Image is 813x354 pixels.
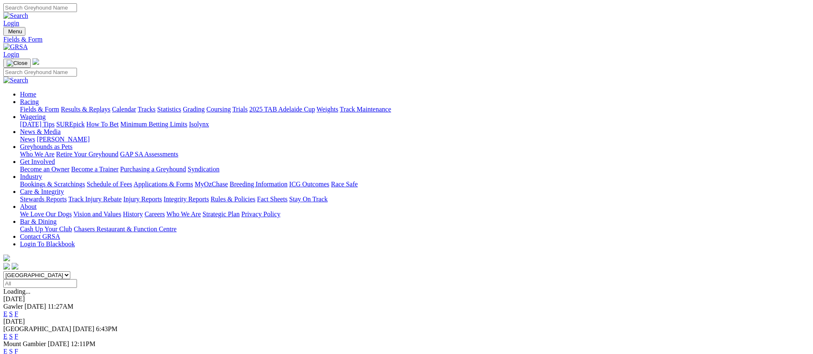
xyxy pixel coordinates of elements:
[20,210,810,218] div: About
[20,233,60,240] a: Contact GRSA
[20,218,57,225] a: Bar & Dining
[73,325,94,332] span: [DATE]
[20,158,55,165] a: Get Involved
[3,325,71,332] span: [GEOGRAPHIC_DATA]
[317,106,338,113] a: Weights
[3,20,19,27] a: Login
[71,340,95,347] span: 12:11PM
[7,60,27,67] img: Close
[3,263,10,270] img: facebook.svg
[20,106,810,113] div: Racing
[56,151,119,158] a: Retire Your Greyhound
[3,288,30,295] span: Loading...
[71,166,119,173] a: Become a Trainer
[87,181,132,188] a: Schedule of Fees
[3,303,23,310] span: Gawler
[73,210,121,218] a: Vision and Values
[96,325,118,332] span: 6:43PM
[3,12,28,20] img: Search
[164,196,209,203] a: Integrity Reports
[289,181,329,188] a: ICG Outcomes
[20,106,59,113] a: Fields & Form
[32,58,39,65] img: logo-grsa-white.png
[20,240,75,248] a: Login To Blackbook
[3,340,46,347] span: Mount Gambier
[12,263,18,270] img: twitter.svg
[20,166,69,173] a: Become an Owner
[138,106,156,113] a: Tracks
[37,136,89,143] a: [PERSON_NAME]
[340,106,391,113] a: Track Maintenance
[3,77,28,84] img: Search
[120,166,186,173] a: Purchasing a Greyhound
[195,181,228,188] a: MyOzChase
[183,106,205,113] a: Grading
[3,318,810,325] div: [DATE]
[3,59,31,68] button: Toggle navigation
[20,121,810,128] div: Wagering
[20,136,35,143] a: News
[206,106,231,113] a: Coursing
[20,173,42,180] a: Industry
[20,196,67,203] a: Stewards Reports
[15,310,18,317] a: F
[25,303,46,310] span: [DATE]
[20,151,55,158] a: Who We Are
[20,98,39,105] a: Racing
[232,106,248,113] a: Trials
[56,121,84,128] a: SUREpick
[3,255,10,261] img: logo-grsa-white.png
[20,91,36,98] a: Home
[87,121,119,128] a: How To Bet
[20,121,55,128] a: [DATE] Tips
[3,310,7,317] a: E
[134,181,193,188] a: Applications & Forms
[3,36,810,43] a: Fields & Form
[3,333,7,340] a: E
[9,333,13,340] a: S
[123,210,143,218] a: History
[3,68,77,77] input: Search
[20,166,810,173] div: Get Involved
[20,143,72,150] a: Greyhounds as Pets
[3,27,25,36] button: Toggle navigation
[20,136,810,143] div: News & Media
[20,128,61,135] a: News & Media
[20,181,810,188] div: Industry
[166,210,201,218] a: Who We Are
[20,196,810,203] div: Care & Integrity
[9,310,13,317] a: S
[123,196,162,203] a: Injury Reports
[20,188,64,195] a: Care & Integrity
[157,106,181,113] a: Statistics
[3,3,77,12] input: Search
[189,121,209,128] a: Isolynx
[249,106,315,113] a: 2025 TAB Adelaide Cup
[203,210,240,218] a: Strategic Plan
[48,303,74,310] span: 11:27AM
[3,279,77,288] input: Select date
[68,196,121,203] a: Track Injury Rebate
[144,210,165,218] a: Careers
[20,225,72,233] a: Cash Up Your Club
[3,43,28,51] img: GRSA
[61,106,110,113] a: Results & Replays
[120,121,187,128] a: Minimum Betting Limits
[241,210,280,218] a: Privacy Policy
[331,181,357,188] a: Race Safe
[15,333,18,340] a: F
[74,225,176,233] a: Chasers Restaurant & Function Centre
[188,166,219,173] a: Syndication
[20,181,85,188] a: Bookings & Scratchings
[8,28,22,35] span: Menu
[20,203,37,210] a: About
[20,210,72,218] a: We Love Our Dogs
[20,225,810,233] div: Bar & Dining
[230,181,288,188] a: Breeding Information
[257,196,288,203] a: Fact Sheets
[120,151,178,158] a: GAP SA Assessments
[20,113,46,120] a: Wagering
[211,196,255,203] a: Rules & Policies
[48,340,69,347] span: [DATE]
